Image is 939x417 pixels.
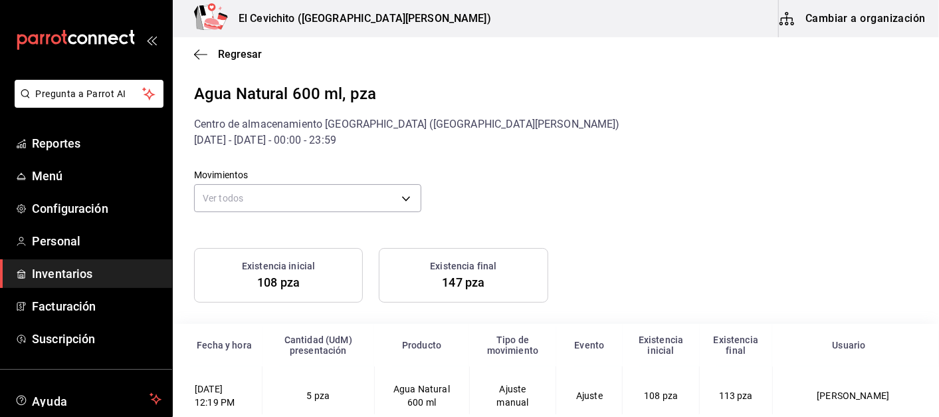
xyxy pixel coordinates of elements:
div: Cantidad (UdM) presentación [270,335,366,356]
div: Fecha y hora [195,340,255,350]
div: Existencia inicial [631,335,692,356]
label: Movimientos [194,171,421,180]
span: Regresar [218,48,262,61]
span: 108 pza [257,275,300,289]
button: open_drawer_menu [146,35,157,45]
span: Ayuda [32,391,144,407]
span: Suscripción [32,330,161,348]
h3: Existencia final [430,259,496,273]
span: Reportes [32,134,161,152]
button: Pregunta a Parrot AI [15,80,163,108]
span: Menú [32,167,161,185]
span: Inventarios [32,265,161,283]
div: Tipo de movimiento [477,335,548,356]
span: 5 pza [306,390,330,401]
a: Pregunta a Parrot AI [9,96,163,110]
span: 147 pza [442,275,484,289]
div: Producto [382,340,461,350]
span: Personal [32,232,161,250]
div: Evento [564,340,615,350]
div: Centro de almacenamiento [GEOGRAPHIC_DATA] ([GEOGRAPHIC_DATA][PERSON_NAME]) [194,116,918,132]
span: 108 pza [644,390,678,401]
div: Usuario [780,340,918,350]
span: Facturación [32,297,161,315]
div: Agua Natural 600 ml, pza [194,82,918,106]
div: Existencia final [708,335,765,356]
div: Ver todos [194,184,421,212]
span: Pregunta a Parrot AI [36,87,143,101]
button: Regresar [194,48,262,61]
h3: Existencia inicial [242,259,315,273]
div: [DATE] - [DATE] - 00:00 - 23:59 [194,132,918,148]
div: Ajuste manual [486,382,540,409]
span: 113 pza [719,390,753,401]
h3: El Cevichito ([GEOGRAPHIC_DATA][PERSON_NAME]) [228,11,491,27]
span: Configuración [32,200,161,217]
